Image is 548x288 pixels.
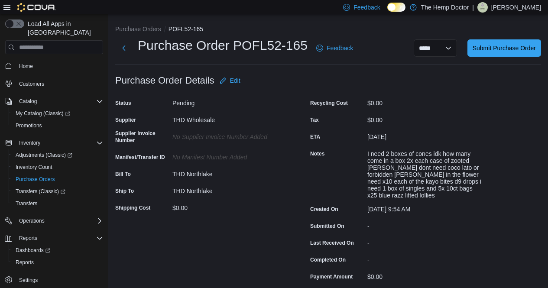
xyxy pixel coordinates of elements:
a: Inventory Count [12,162,56,172]
a: Purchase Orders [12,174,58,184]
div: [DATE] [367,130,483,140]
div: - [367,236,483,246]
label: Last Received On [310,239,354,246]
button: Inventory Count [9,161,107,173]
button: Reports [16,233,41,243]
button: Home [2,59,107,72]
button: Inventory [16,138,44,148]
button: Reports [2,232,107,244]
span: Settings [19,277,38,284]
span: Settings [16,275,103,285]
label: Notes [310,150,324,157]
span: Inventory Count [16,164,52,171]
img: Cova [17,3,56,12]
div: THD Wholesale [172,113,289,123]
a: My Catalog (Classic) [12,108,74,119]
p: The Hemp Doctor [421,2,469,13]
span: Home [16,60,103,71]
span: Edit [230,76,240,85]
span: Transfers (Classic) [16,188,65,195]
button: Reports [9,256,107,269]
span: Reports [16,259,34,266]
span: Dashboards [12,245,103,256]
button: Next [115,39,133,57]
span: Catalog [19,98,37,105]
label: Payment Amount [310,273,353,280]
a: Feedback [313,39,357,57]
span: Catalog [16,96,103,107]
div: Josh McLaughlin [477,2,488,13]
a: Transfers [12,198,41,209]
span: Customers [19,81,44,87]
button: Operations [16,216,48,226]
label: Supplier [115,116,136,123]
span: Submit Purchase Order [473,44,536,52]
label: Manifest/Transfer ID [115,154,165,161]
label: Bill To [115,171,131,178]
input: Dark Mode [387,3,405,12]
label: Supplier Invoice Number [115,130,169,144]
div: No Manifest Number added [172,150,289,161]
span: Transfers (Classic) [12,186,103,197]
button: Settings [2,274,107,286]
span: Adjustments (Classic) [12,150,103,160]
button: Transfers [9,197,107,210]
button: Edit [216,72,244,89]
div: No Supplier Invoice Number added [172,130,289,140]
a: Home [16,61,36,71]
span: My Catalog (Classic) [12,108,103,119]
span: Transfers [12,198,103,209]
button: Operations [2,215,107,227]
a: My Catalog (Classic) [9,107,107,120]
span: Reports [16,233,103,243]
div: $0.00 [367,113,483,123]
div: - [367,253,483,263]
span: Load All Apps in [GEOGRAPHIC_DATA] [24,19,103,37]
a: Customers [16,79,48,89]
span: Reports [19,235,37,242]
span: Purchase Orders [16,176,55,183]
div: THD Northlake [172,184,289,194]
span: Inventory [19,139,40,146]
span: Customers [16,78,103,89]
label: Created On [310,206,338,213]
h1: Purchase Order POFL52-165 [138,37,308,54]
span: Inventory Count [12,162,103,172]
a: Reports [12,257,37,268]
h3: Purchase Order Details [115,75,214,86]
button: Catalog [2,95,107,107]
a: Adjustments (Classic) [9,149,107,161]
p: | [472,2,474,13]
button: Inventory [2,137,107,149]
span: Home [19,63,33,70]
span: Operations [19,217,45,224]
a: Transfers (Classic) [12,186,69,197]
div: $0.00 [172,201,289,211]
button: Promotions [9,120,107,132]
div: [DATE] 9:54 AM [367,202,483,213]
button: POFL52-165 [169,26,203,32]
span: My Catalog (Classic) [16,110,70,117]
nav: An example of EuiBreadcrumbs [115,25,541,35]
button: Catalog [16,96,40,107]
label: ETA [310,133,320,140]
label: Status [115,100,131,107]
label: Recycling Cost [310,100,348,107]
div: Pending [172,96,289,107]
span: Reports [12,257,103,268]
p: [PERSON_NAME] [491,2,541,13]
a: Adjustments (Classic) [12,150,76,160]
label: Submitted On [310,223,344,230]
label: Ship To [115,188,134,194]
button: Purchase Orders [9,173,107,185]
button: Submit Purchase Order [467,39,541,57]
a: Transfers (Classic) [9,185,107,197]
span: Feedback [327,44,353,52]
span: Promotions [16,122,42,129]
span: Promotions [12,120,103,131]
label: Tax [310,116,319,123]
span: Adjustments (Classic) [16,152,72,159]
div: $0.00 [367,96,483,107]
div: I need 2 boxes of cones idk how many come in a box 2x each case of zooted [PERSON_NAME] dont need... [367,147,483,199]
